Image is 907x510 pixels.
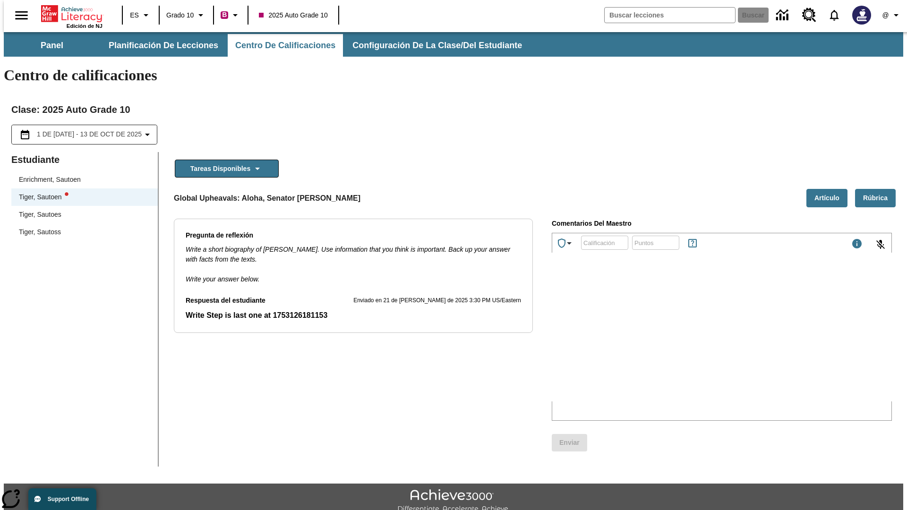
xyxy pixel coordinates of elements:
div: Calificación: Se permiten letras, números y los símbolos: %, +, -. [581,236,628,250]
span: Grado 10 [166,10,194,20]
button: Premio especial [552,234,579,253]
button: Planificación de lecciones [101,34,226,57]
a: Centro de información [770,2,796,28]
span: 2025 Auto Grade 10 [259,10,327,20]
p: Global Upheavals: Aloha, Senator [PERSON_NAME] [174,193,360,204]
span: Configuración de la clase/del estudiante [352,40,522,51]
p: Write a short biography of [PERSON_NAME]. Use information that you think is important. Back up yo... [186,245,521,264]
p: Enviado en 21 de [PERSON_NAME] de 2025 3:30 PM US/Eastern [353,296,521,306]
span: Edición de NJ [67,23,103,29]
button: Support Offline [28,488,96,510]
div: Tiger, Sautoenwriting assistant alert [11,188,158,206]
button: Haga clic para activar la función de reconocimiento de voz [869,233,892,256]
span: Planificación de lecciones [109,40,218,51]
p: Respuesta del estudiante [186,310,521,321]
button: Reglas para ganar puntos y títulos epeciales, Se abrirá en una pestaña nueva. [683,234,702,253]
button: Configuración de la clase/del estudiante [345,34,530,57]
div: Puntos: Solo puede asignar 25 puntos o menos. [632,236,679,250]
div: Tiger, Sautoes [19,210,61,220]
a: Centro de recursos, Se abrirá en una pestaña nueva. [796,2,822,28]
button: Centro de calificaciones [228,34,343,57]
img: Avatar [852,6,871,25]
input: Calificación: Se permiten letras, números y los símbolos: %, +, -. [581,230,628,255]
span: B [222,9,227,21]
button: Abrir el menú lateral [8,1,35,29]
button: Lenguaje: ES, Selecciona un idioma [126,7,156,24]
div: Enrichment, Sautoen [19,175,81,185]
span: Centro de calificaciones [235,40,335,51]
span: Support Offline [48,496,89,502]
button: Escoja un nuevo avatar [847,3,877,27]
p: Comentarios del maestro [552,219,892,229]
a: Portada [41,4,103,23]
div: Enrichment, Sautoen [11,171,158,188]
button: Boost El color de la clase es rojo violeta. Cambiar el color de la clase. [217,7,245,24]
div: Tiger, Sautoen [19,192,68,202]
svg: Collapse Date Range Filter [142,129,153,140]
div: Subbarra de navegación [4,32,903,57]
a: Notificaciones [822,3,847,27]
div: Tiger, Sautoss [19,227,61,237]
button: Tareas disponibles [175,160,279,178]
span: @ [882,10,889,20]
button: Perfil/Configuración [877,7,907,24]
button: Grado: Grado 10, Elige un grado [163,7,210,24]
p: Write your answer below. [186,264,521,284]
svg: writing assistant alert [65,192,68,196]
input: Buscar campo [605,8,735,23]
span: ES [130,10,139,20]
p: Estudiante [11,152,158,167]
p: Write Step is last one at 1753126181153 [186,310,521,321]
h2: Clase : 2025 Auto Grade 10 [11,102,896,117]
p: Respuesta del estudiante [186,296,265,306]
button: Artículo, Se abrirá en una pestaña nueva. [806,189,847,207]
body: Escribe tu respuesta aquí. [4,8,138,16]
div: Subbarra de navegación [4,34,531,57]
button: Rúbrica, Se abrirá en una pestaña nueva. [855,189,896,207]
input: Puntos: Solo puede asignar 25 puntos o menos. [632,230,679,255]
h1: Centro de calificaciones [4,67,903,84]
p: Pregunta de reflexión [186,230,521,241]
div: Portada [41,3,103,29]
div: Tiger, Sautoes [11,206,158,223]
span: 1 de [DATE] - 13 de oct de 2025 [37,129,142,139]
button: Seleccione el intervalo de fechas opción del menú [16,129,153,140]
div: Tiger, Sautoss [11,223,158,241]
span: Panel [41,40,63,51]
button: Panel [5,34,99,57]
div: Máximo 1000 caracteres Presiona Escape para desactivar la barra de herramientas y utiliza las tec... [851,238,863,251]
